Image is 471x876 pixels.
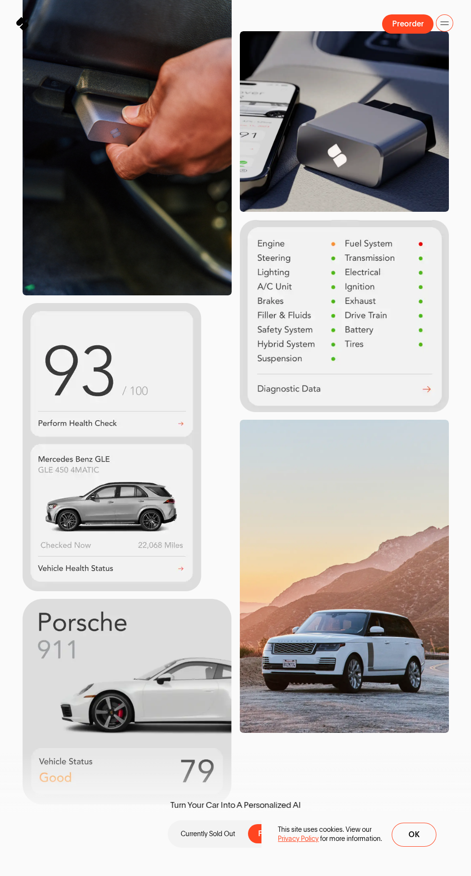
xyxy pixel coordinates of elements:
img: Vehicle Health Status [23,599,232,804]
a: Privacy Policy [278,834,319,843]
span: Ok [409,831,420,839]
img: Range Rover Scenic Shot [240,420,449,733]
p: This site uses cookies. View our for more information. [278,825,382,843]
span: Preorder [392,20,424,28]
img: System Health Status of Cars in the SPARQ App [240,220,449,412]
button: Preorder [248,824,299,843]
span: Turn Your Car Into A Personalized AI [154,800,317,811]
span: Turn Your Car Into A Personalized AI [170,800,301,811]
p: Currently Sold Out [181,829,235,839]
span: Preorder [258,830,290,838]
button: Ok [392,823,436,847]
button: Preorder a SPARQ Diagnostics Device [382,14,434,34]
img: Product Shot of a SPARQ Diagnostics Device [240,31,449,212]
img: Homescreen of SPARQ App. Consist of Vehilce Health Score and Overview of the Users Vehicle [23,303,201,591]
